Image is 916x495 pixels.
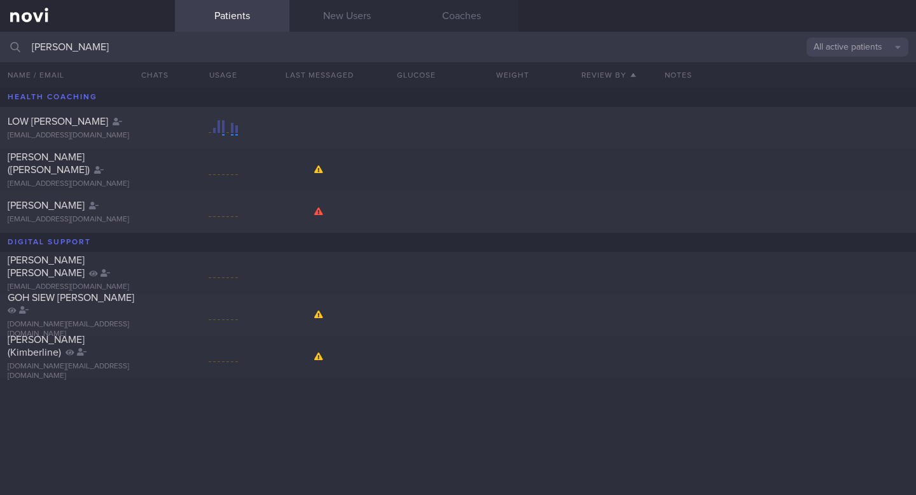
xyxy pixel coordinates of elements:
div: [EMAIL_ADDRESS][DOMAIN_NAME] [8,131,167,141]
span: [PERSON_NAME] [8,200,85,211]
div: [EMAIL_ADDRESS][DOMAIN_NAME] [8,179,167,189]
button: Chats [124,62,175,88]
span: [PERSON_NAME] [PERSON_NAME] [8,255,85,278]
span: [PERSON_NAME] (Kimberline) [8,335,85,358]
span: LOW [PERSON_NAME] [8,116,108,127]
button: All active patients [807,38,908,57]
span: [PERSON_NAME] ([PERSON_NAME]) [8,152,90,175]
button: Weight [464,62,561,88]
div: Notes [657,62,916,88]
span: GOH SIEW [PERSON_NAME] [8,293,134,303]
button: Last Messaged [272,62,368,88]
div: [EMAIL_ADDRESS][DOMAIN_NAME] [8,282,167,292]
div: [DOMAIN_NAME][EMAIL_ADDRESS][DOMAIN_NAME] [8,320,167,339]
button: Glucose [368,62,464,88]
button: Review By [561,62,658,88]
div: [DOMAIN_NAME][EMAIL_ADDRESS][DOMAIN_NAME] [8,362,167,381]
div: [EMAIL_ADDRESS][DOMAIN_NAME] [8,215,167,225]
div: Usage [175,62,272,88]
